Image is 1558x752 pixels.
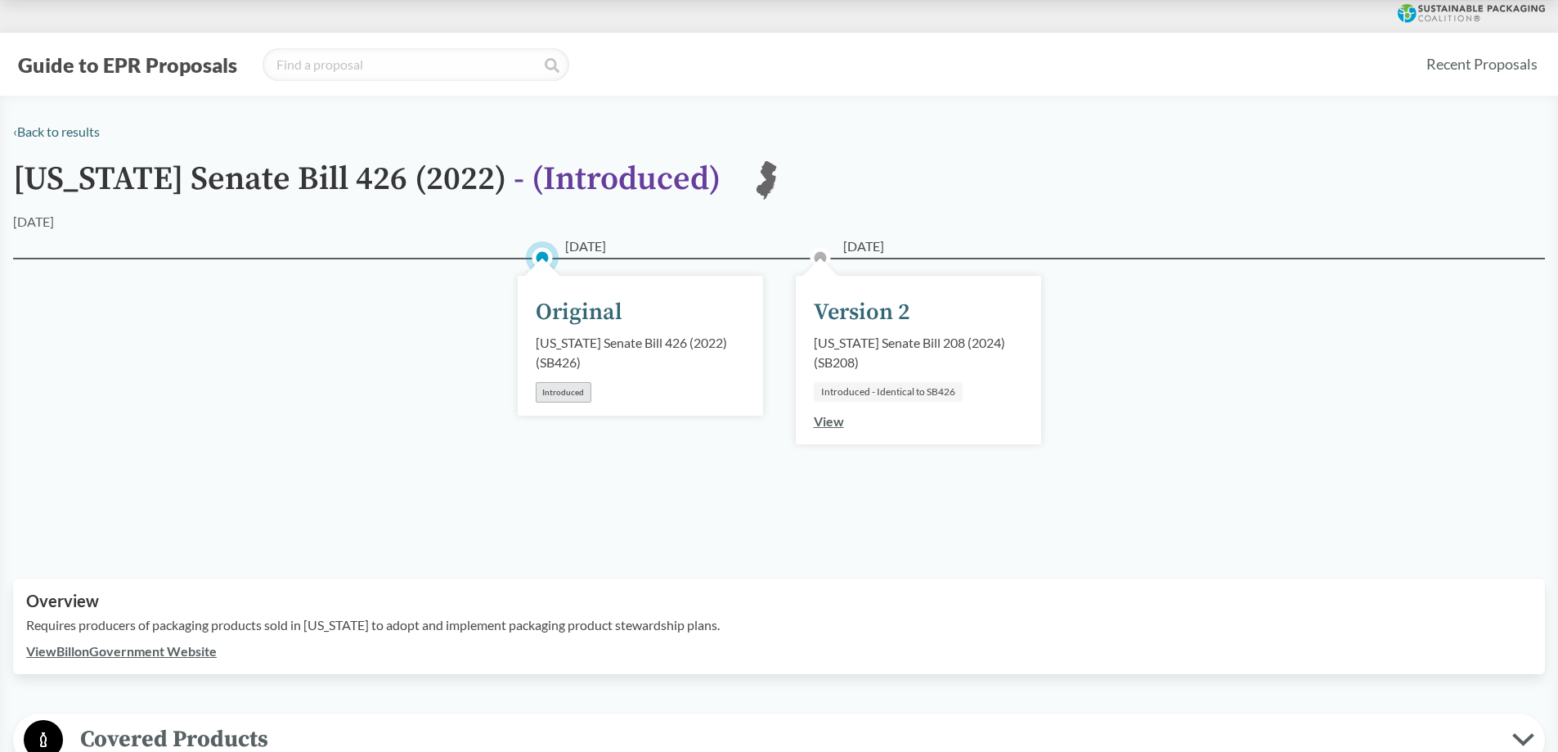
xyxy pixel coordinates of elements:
div: Original [536,295,622,330]
div: [US_STATE] Senate Bill 426 (2022) ( SB426 ) [536,333,745,372]
a: ViewBillonGovernment Website [26,643,217,659]
p: Requires producers of packaging products sold in [US_STATE] to adopt and implement packaging prod... [26,615,1532,635]
button: Guide to EPR Proposals [13,52,242,78]
div: [DATE] [13,212,54,232]
div: [US_STATE] Senate Bill 208 (2024) ( SB208 ) [814,333,1023,372]
h2: Overview [26,592,1532,610]
input: Find a proposal [263,48,569,81]
h1: [US_STATE] Senate Bill 426 (2022) [13,161,721,212]
div: Introduced - Identical to SB426 [814,382,963,402]
div: Introduced [536,382,591,403]
span: [DATE] [565,236,606,256]
a: ‹Back to results [13,124,100,139]
div: Version 2 [814,295,910,330]
span: [DATE] [843,236,884,256]
span: - ( Introduced ) [514,159,721,200]
a: View [814,413,844,429]
a: Recent Proposals [1419,46,1545,83]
